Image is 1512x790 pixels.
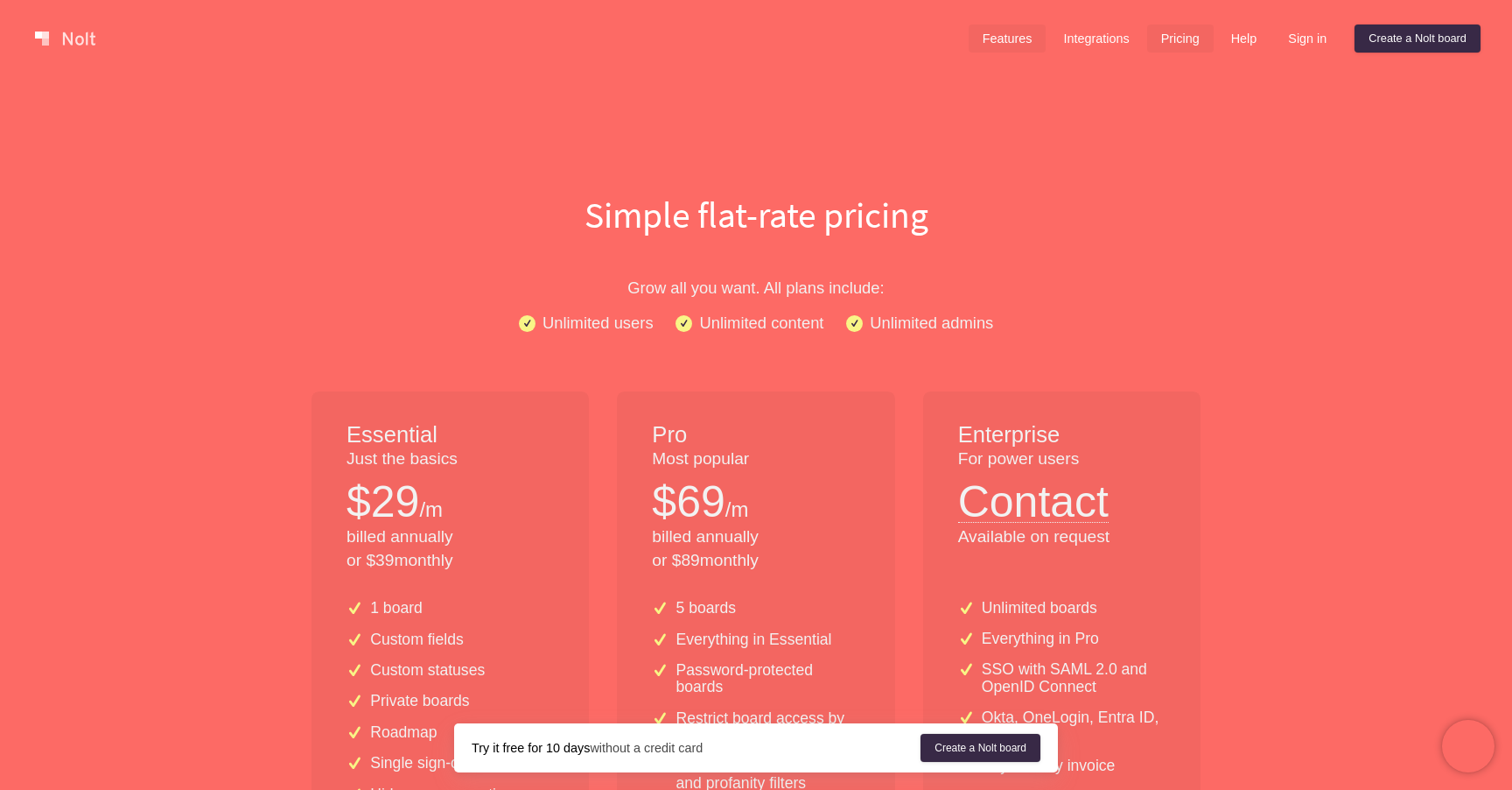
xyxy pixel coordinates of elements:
[982,661,1165,695] p: SSO with SAML 2.0 and OpenID Connect
[676,600,736,617] p: 5 boards
[958,525,1165,549] p: Available on request
[346,525,554,573] p: billed annually or $ 39 monthly
[958,448,1165,471] p: For power users
[370,693,469,709] p: Private boards
[969,25,1046,53] a: Features
[196,275,1316,300] p: Grow all you want. All plans include:
[699,310,823,335] p: Unlimited content
[1217,25,1271,53] a: Help
[870,310,993,335] p: Unlimited admins
[676,662,860,696] p: Password-protected boards
[982,709,1165,744] p: Okta, OneLogin, Entra ID, and SCIM
[982,631,1099,647] p: Everything in Pro
[346,420,554,451] h1: Essential
[920,734,1040,762] a: Create a Nolt board
[652,448,859,471] p: Most popular
[370,631,464,648] p: Custom fields
[676,631,832,648] p: Everything in Essential
[1147,25,1214,53] a: Pricing
[346,471,419,533] p: $ 29
[652,420,859,451] h1: Pro
[419,495,443,525] p: /m
[370,662,485,679] p: Custom statuses
[958,420,1165,451] h1: Enterprise
[196,189,1316,240] h1: Simple flat-rate pricing
[725,495,749,525] p: /m
[982,600,1097,617] p: Unlimited boards
[346,448,554,471] p: Just the basics
[542,310,654,335] p: Unlimited users
[652,471,724,533] p: $ 69
[652,525,859,573] p: billed annually or $ 89 monthly
[1049,25,1143,53] a: Integrations
[1274,25,1340,53] a: Sign in
[472,739,920,757] div: without a credit card
[676,710,860,744] p: Restrict board access by domain
[958,471,1109,523] button: Contact
[370,600,423,617] p: 1 board
[472,741,590,755] strong: Try it free for 10 days
[1354,25,1480,53] a: Create a Nolt board
[1442,720,1494,772] iframe: Chatra live chat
